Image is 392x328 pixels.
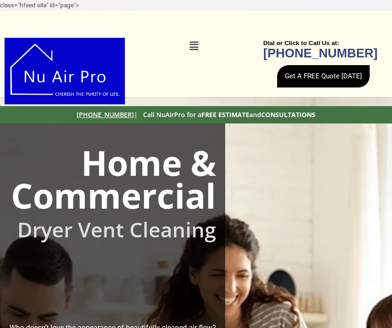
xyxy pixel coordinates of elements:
a: [PHONE_NUMBER] [77,110,134,119]
iframe: Request Quote Form V2 [264,151,386,219]
h2: | Call NuAIrPro for a and [5,111,387,119]
div: Menu Toggle [186,38,202,55]
a: Get A FREE Quote [DATE] [277,65,370,87]
b: CONSULTATIONS [261,110,315,119]
b: [PHONE_NUMBER] [263,46,378,60]
a: [PHONE_NUMBER] [263,51,378,59]
span: Get A FREE Quote [DATE] [285,73,362,80]
b: DIal or Click to Call Us at: [263,40,339,46]
b: FREE ESTIMATE [201,110,249,119]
